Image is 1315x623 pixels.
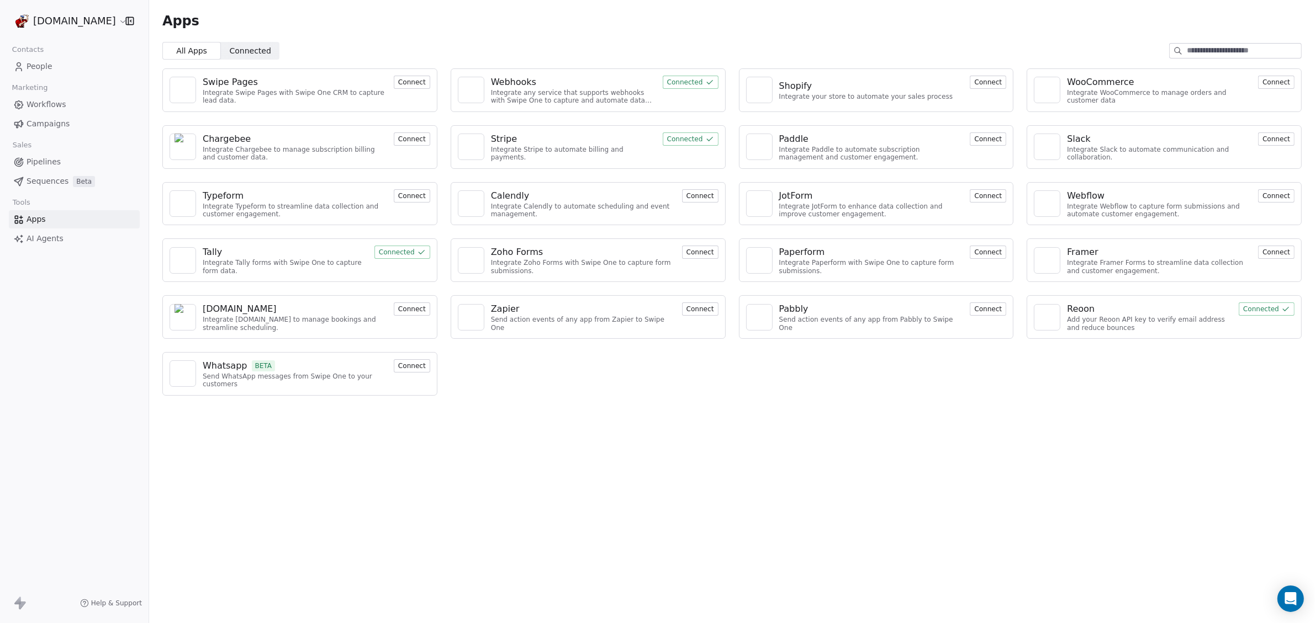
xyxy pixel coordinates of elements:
img: NA [751,195,768,212]
div: Integrate Tally forms with Swipe One to capture form data. [203,259,368,275]
a: Zoho Forms [491,246,675,259]
a: Connect [1258,134,1295,144]
button: Connect [394,302,430,316]
span: [DOMAIN_NAME] [33,14,116,28]
img: NA [751,309,768,326]
a: Swipe Pages [203,76,387,89]
a: Connect [394,360,430,371]
div: Integrate Zoho Forms with Swipe One to capture form submissions. [491,259,675,275]
button: Connect [970,76,1006,89]
img: NA [175,304,191,331]
div: [DOMAIN_NAME] [203,302,277,316]
a: NA [458,77,484,103]
button: Connect [1258,189,1295,203]
div: Stripe [491,132,517,146]
span: Apps [27,214,46,225]
div: Framer [1067,246,1098,259]
a: Pipelines [9,153,140,171]
div: Integrate Paddle to automate subscription management and customer engagement. [779,146,964,162]
div: Tally [203,246,222,259]
div: Integrate [DOMAIN_NAME] to manage bookings and streamline scheduling. [203,316,387,332]
a: Paperform [779,246,964,259]
a: WhatsappBETA [203,359,387,372]
a: Typeform [203,189,387,203]
div: Add your Reoon API key to verify email address and reduce bounces [1067,316,1232,332]
a: Campaigns [9,115,140,133]
div: Integrate Stripe to automate billing and payments. [491,146,656,162]
a: Connect [1258,77,1295,87]
a: Connect [394,134,430,144]
a: Framer [1067,246,1251,259]
a: [DOMAIN_NAME] [203,302,387,316]
a: Connect [394,77,430,87]
a: Connect [970,134,1006,144]
div: Integrate Framer Forms to streamline data collection and customer engagement. [1067,259,1251,275]
img: NA [175,195,191,212]
a: WooCommerce [1067,76,1251,89]
span: Sales [8,137,36,153]
span: Marketing [7,79,52,96]
div: Send action events of any app from Zapier to Swipe One [491,316,675,332]
a: Help & Support [80,599,142,608]
a: Connected [374,247,430,257]
a: NA [458,190,484,217]
a: NA [1034,77,1060,103]
img: NA [175,247,191,274]
button: Connect [970,302,1006,316]
img: NA [1039,309,1055,326]
button: Connected [663,76,719,89]
button: Connect [394,359,430,372]
a: Connect [970,77,1006,87]
a: Connect [970,190,1006,201]
a: Connect [682,190,719,201]
button: Connected [1239,302,1295,316]
div: Integrate Slack to automate communication and collaboration. [1067,146,1251,162]
div: Webhooks [491,76,536,89]
div: Integrate Paperform with Swipe One to capture form submissions. [779,259,964,275]
img: NA [463,139,479,155]
a: Apps [9,210,140,228]
a: AI Agents [9,230,140,248]
button: Connect [970,246,1006,259]
div: Open Intercom Messenger [1277,585,1304,612]
button: Connect [682,189,719,203]
button: Connected [663,132,719,146]
div: Paddle [779,132,809,146]
a: SequencesBeta [9,172,140,190]
img: NA [175,360,191,387]
div: JotForm [779,189,813,203]
button: Connect [970,189,1006,203]
a: Shopify [779,79,953,93]
div: Whatsapp [203,359,247,372]
a: Connected [663,134,719,144]
a: Connect [1258,190,1295,201]
span: Contacts [7,41,49,58]
a: Pabbly [779,302,964,316]
a: NA [170,304,196,331]
a: NA [1034,190,1060,217]
span: Tools [8,194,35,211]
span: Workflows [27,99,66,110]
a: NA [1034,134,1060,160]
a: Webhooks [491,76,656,89]
a: NA [746,134,773,160]
a: NA [458,134,484,160]
div: Integrate Swipe Pages with Swipe One CRM to capture lead data. [203,89,387,105]
a: NA [746,77,773,103]
a: Reoon [1067,302,1232,316]
img: logomanalone.png [15,14,29,28]
a: NA [170,134,196,160]
a: NA [458,304,484,331]
img: NA [751,134,768,160]
div: Shopify [779,79,812,93]
button: Connect [394,132,430,146]
a: Tally [203,246,368,259]
button: Connect [394,76,430,89]
div: Send WhatsApp messages from Swipe One to your customers [203,372,387,388]
span: AI Agents [27,233,64,244]
div: Integrate Webflow to capture form submissions and automate customer engagement. [1067,203,1251,219]
a: NA [458,247,484,274]
button: Connect [1258,246,1295,259]
button: Connect [682,246,719,259]
a: Zapier [491,302,675,316]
